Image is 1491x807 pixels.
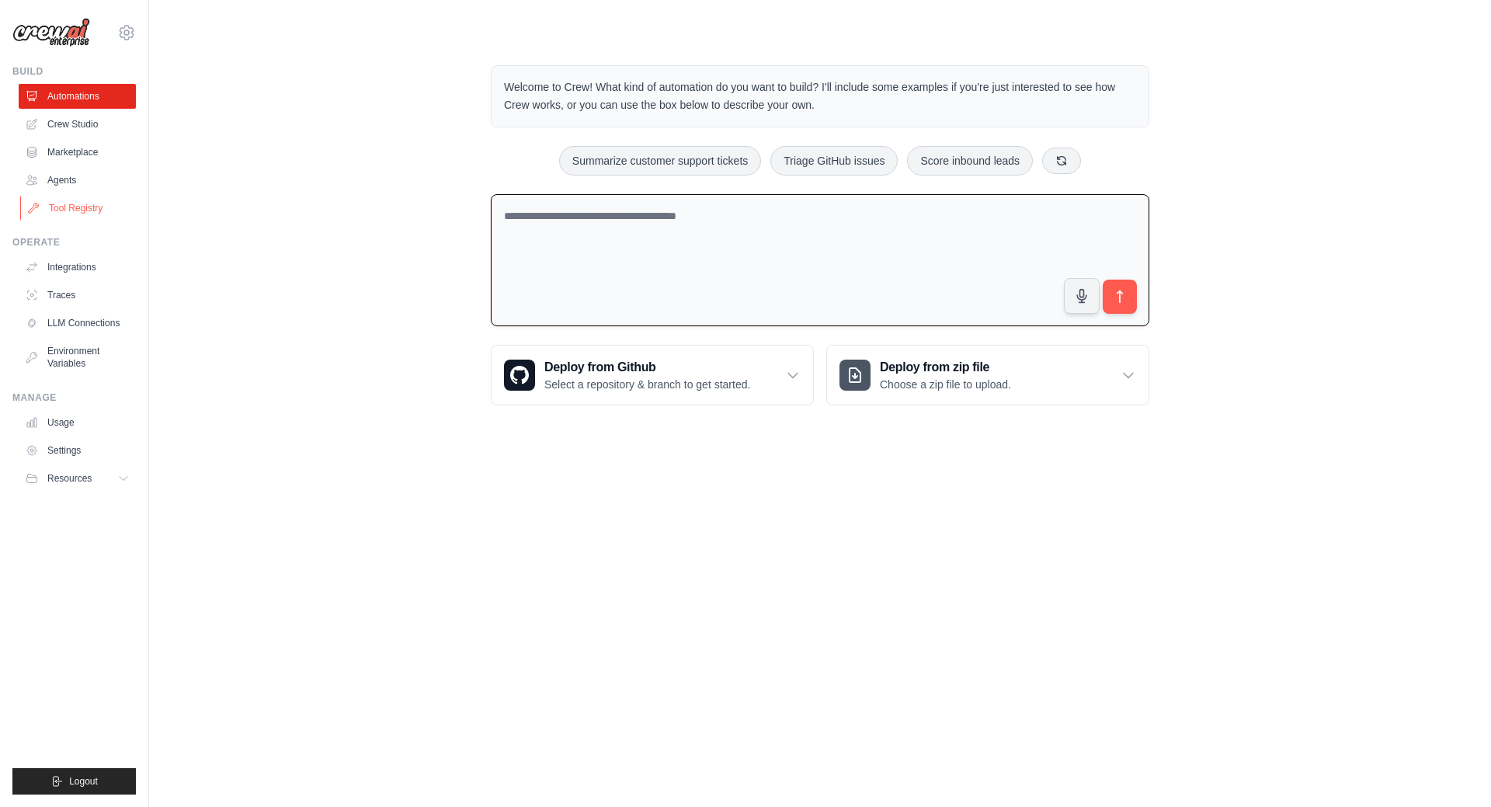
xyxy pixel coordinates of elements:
[19,112,136,137] a: Crew Studio
[20,196,137,221] a: Tool Registry
[880,377,1011,392] p: Choose a zip file to upload.
[12,236,136,249] div: Operate
[880,358,1011,377] h3: Deploy from zip file
[19,339,136,376] a: Environment Variables
[19,140,136,165] a: Marketplace
[19,168,136,193] a: Agents
[19,311,136,336] a: LLM Connections
[544,377,750,392] p: Select a repository & branch to get started.
[504,78,1136,114] p: Welcome to Crew! What kind of automation do you want to build? I'll include some examples if you'...
[544,358,750,377] h3: Deploy from Github
[12,18,90,47] img: Logo
[770,146,898,176] button: Triage GitHub issues
[19,84,136,109] a: Automations
[1413,732,1491,807] iframe: Chat Widget
[19,438,136,463] a: Settings
[12,391,136,404] div: Manage
[19,466,136,491] button: Resources
[907,146,1033,176] button: Score inbound leads
[69,775,98,788] span: Logout
[12,768,136,795] button: Logout
[12,65,136,78] div: Build
[47,472,92,485] span: Resources
[19,410,136,435] a: Usage
[19,255,136,280] a: Integrations
[19,283,136,308] a: Traces
[559,146,761,176] button: Summarize customer support tickets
